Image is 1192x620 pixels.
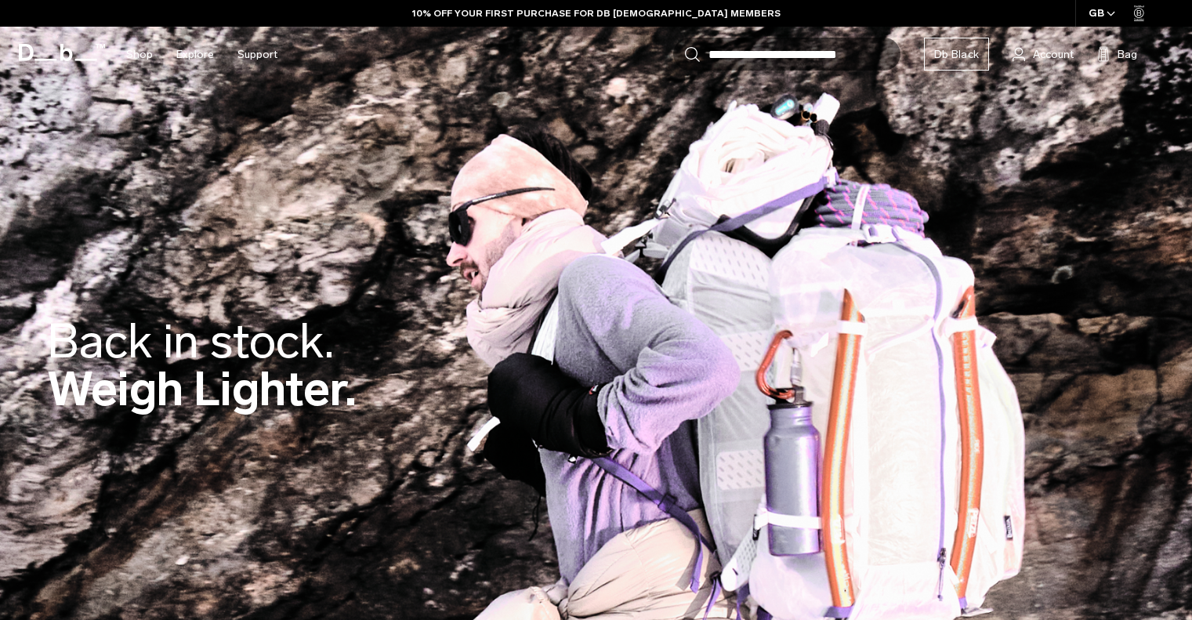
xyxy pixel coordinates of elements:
span: Back in stock. [47,313,334,370]
nav: Main Navigation [114,27,289,82]
a: 10% OFF YOUR FIRST PURCHASE FOR DB [DEMOGRAPHIC_DATA] MEMBERS [412,6,781,20]
span: Bag [1118,46,1137,63]
h2: Weigh Lighter. [47,317,357,413]
a: Support [237,27,277,82]
a: Account [1013,45,1074,63]
span: Account [1033,46,1074,63]
a: Db Black [924,38,989,71]
a: Shop [126,27,153,82]
a: Explore [176,27,214,82]
button: Bag [1097,45,1137,63]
